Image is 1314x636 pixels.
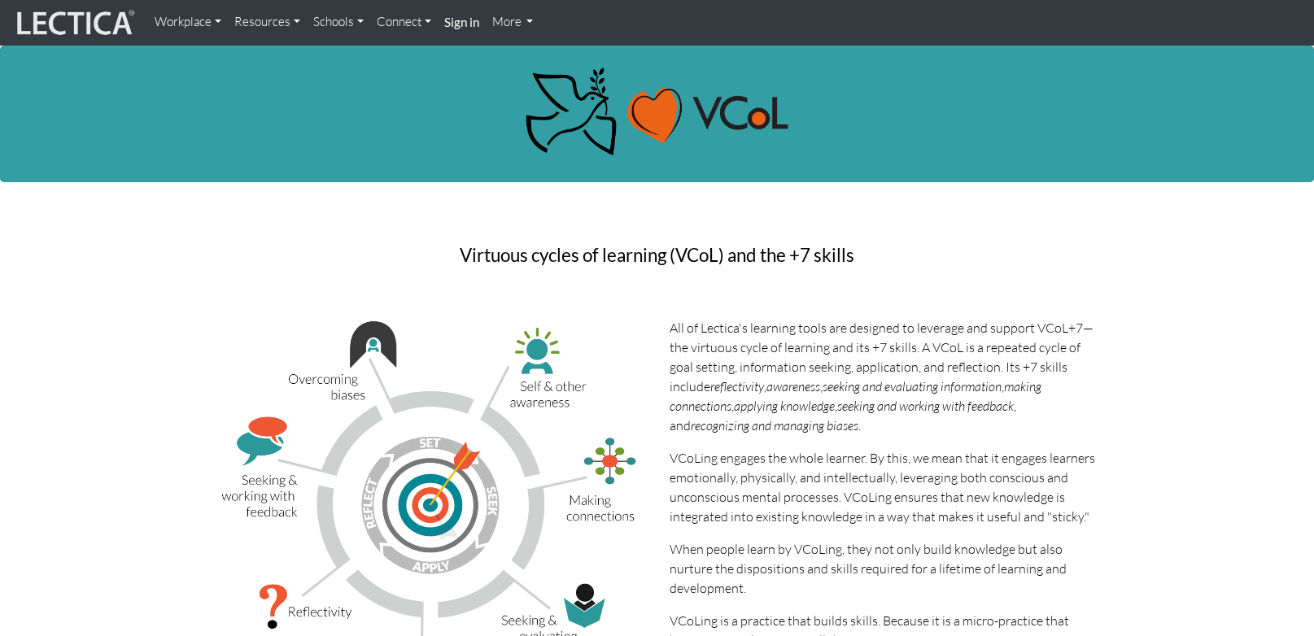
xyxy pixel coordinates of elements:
i: awareness [766,378,820,394]
p: When people learn by VCoLing, they not only build knowledge but also nurture the dispositions and... [670,539,1097,598]
i: reflectivity [710,378,764,394]
strong: Sign in [444,15,479,29]
a: Sign in [438,7,486,39]
img: lecticalive [13,7,135,38]
i: seeking and working with feedback [837,398,1014,414]
h3: Virtuous cycles of learning (VCoL) and the +7 skills [406,246,908,266]
a: Resources [228,7,307,38]
i: applying knowledge [734,398,835,414]
i: seeking and evaluating information [823,378,1002,394]
i: recognizing and managing biases [691,417,858,433]
a: More [486,7,540,38]
i: making connections [670,378,1041,414]
a: Schools [307,7,370,38]
p: VCoLing engages the whole learner. By this, we mean that it engages learners emotionally, physica... [670,448,1097,526]
a: Workplace [148,7,228,38]
a: Connect [370,7,438,38]
p: All of Lectica's learning tools are designed to leverage and support VCoL+7—the virtuous cycle of... [670,318,1097,435]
